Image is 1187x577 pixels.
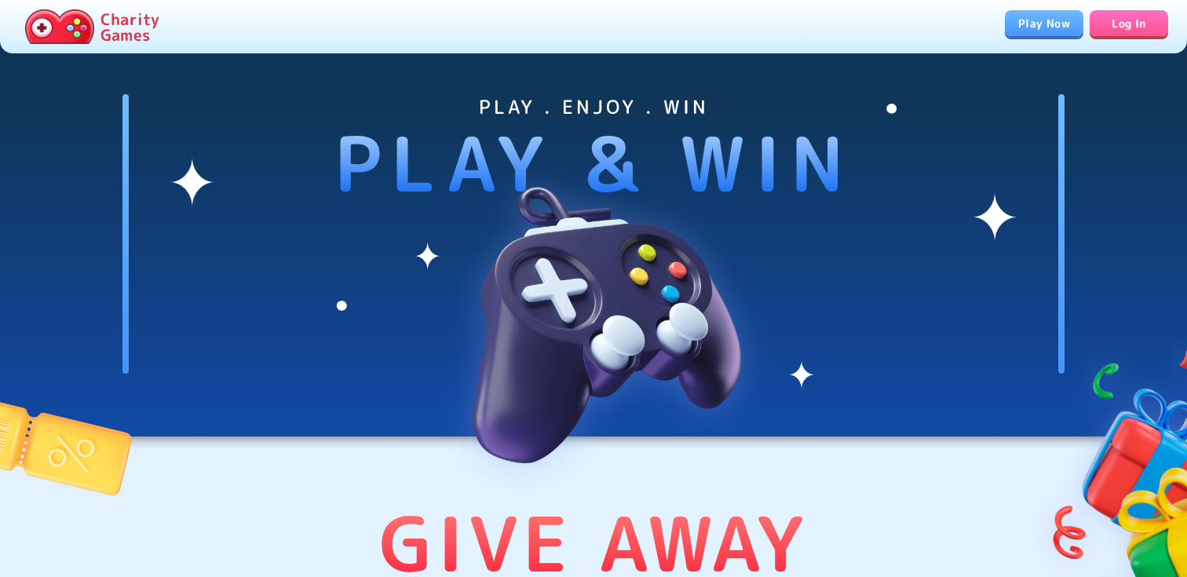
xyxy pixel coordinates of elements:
img: shines [170,94,1017,399]
a: Log In [1090,10,1168,36]
p: Charity Games [100,11,159,42]
a: Charity Games [19,6,166,47]
img: Charity.Games [25,9,94,44]
a: Play Now [1005,10,1083,36]
img: hero-image [397,119,790,512]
